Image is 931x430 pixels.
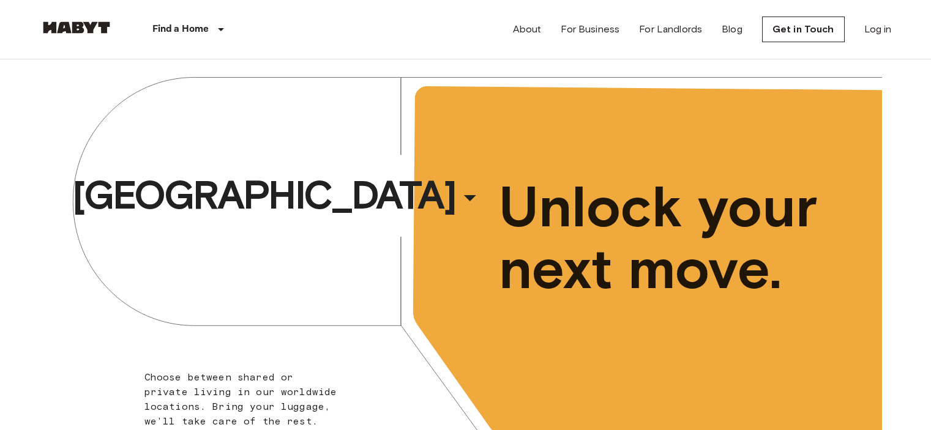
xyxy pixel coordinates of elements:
[762,17,845,42] a: Get in Touch
[72,171,455,220] span: [GEOGRAPHIC_DATA]
[67,167,490,223] button: [GEOGRAPHIC_DATA]
[864,22,892,37] a: Log in
[561,22,619,37] a: For Business
[40,21,113,34] img: Habyt
[722,22,742,37] a: Blog
[152,22,209,37] p: Find a Home
[144,371,337,427] span: Choose between shared or private living in our worldwide locations. Bring your luggage, we'll tak...
[513,22,542,37] a: About
[639,22,702,37] a: For Landlords
[499,176,832,300] span: Unlock your next move.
